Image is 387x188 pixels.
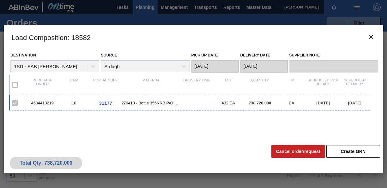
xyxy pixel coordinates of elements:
[121,101,181,105] span: 279413 - Bottle 355NRB P/O CORONA
[15,160,77,166] div: Total Qty: 738,720.000
[307,78,339,91] div: Scheduled Pick up Date
[317,101,330,105] span: [DATE]
[90,100,121,106] div: Go to Order
[240,53,270,57] label: Delivery Date
[121,78,181,91] div: Material
[181,78,213,91] div: Delivery Time
[348,101,361,105] span: [DATE]
[4,25,383,49] h3: Load Composition : 18582
[271,145,325,158] button: Cancel order/request
[58,78,90,91] div: Item
[213,78,244,91] div: Lot
[244,78,276,91] div: Quantity
[191,53,218,57] label: Pick up Date
[58,101,90,105] div: 10
[339,78,371,91] div: Scheduled Delivery
[191,60,239,73] input: mm/dd/yyyy
[326,145,380,158] button: Create GRN
[27,101,58,105] div: 4504413219
[276,78,307,91] div: UM
[27,78,58,91] div: Purchase order
[213,101,244,105] div: 432 EA
[289,101,294,105] span: EA
[101,53,117,57] label: Source
[90,78,121,91] div: Portal code
[99,100,112,106] span: 31177
[10,53,36,57] label: Destination
[289,51,378,60] label: Supplier Note
[249,101,271,105] span: 738,720.000
[240,60,288,73] input: mm/dd/yyyy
